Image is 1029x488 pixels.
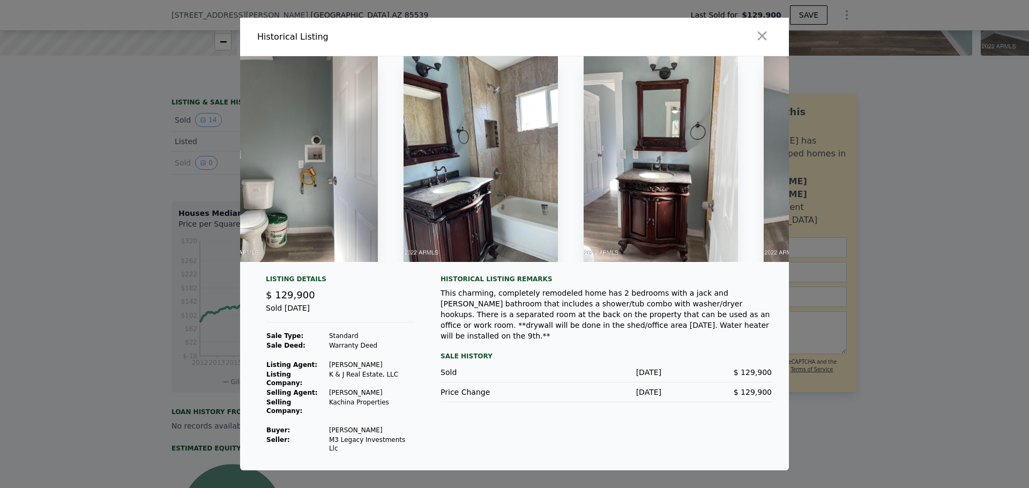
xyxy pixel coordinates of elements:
strong: Selling Agent: [266,389,318,396]
td: [PERSON_NAME] [329,388,415,397]
div: Listing Details [266,275,415,288]
div: [DATE] [551,367,661,378]
strong: Selling Company: [266,399,302,415]
strong: Listing Company: [266,371,302,387]
div: This charming, completely remodeled home has 2 bedrooms with a jack and [PERSON_NAME] bathroom th... [441,288,772,341]
div: Sold [441,367,551,378]
td: M3 Legacy Investments Llc [329,435,415,453]
td: Warranty Deed [329,341,415,350]
span: $ 129,900 [734,368,772,377]
strong: Listing Agent: [266,361,317,369]
div: Sale History [441,350,772,363]
div: [DATE] [551,387,661,397]
td: [PERSON_NAME] [329,360,415,370]
strong: Seller : [266,436,290,444]
strong: Sale Deed: [266,342,305,349]
td: Kachina Properties [329,397,415,416]
span: $ 129,900 [734,388,772,396]
div: Price Change [441,387,551,397]
img: Property Img [223,56,378,262]
img: Property Img [584,56,738,262]
td: [PERSON_NAME] [329,425,415,435]
strong: Sale Type: [266,332,303,340]
td: K & J Real Estate, LLC [329,370,415,388]
strong: Buyer : [266,426,290,434]
div: Historical Listing remarks [441,275,772,283]
td: Standard [329,331,415,341]
img: Property Img [404,56,558,262]
div: Historical Listing [257,31,510,43]
div: Sold [DATE] [266,303,415,322]
span: $ 129,900 [266,289,315,301]
img: Property Img [764,56,918,262]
